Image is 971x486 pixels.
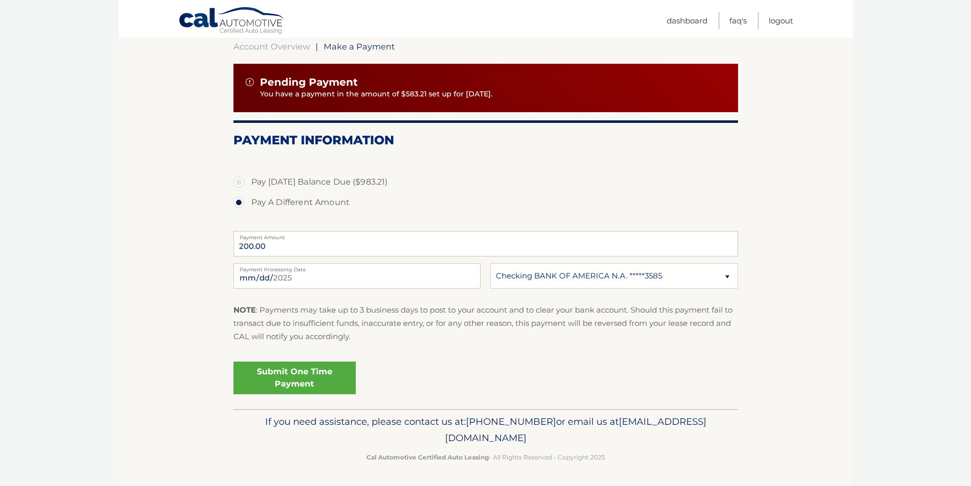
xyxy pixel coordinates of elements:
[324,41,395,52] span: Make a Payment
[233,263,481,289] input: Payment Date
[667,12,707,29] a: Dashboard
[466,416,556,427] span: [PHONE_NUMBER]
[769,12,793,29] a: Logout
[233,133,738,148] h2: Payment Information
[233,305,256,315] strong: NOTE
[233,362,356,394] a: Submit One Time Payment
[246,78,254,86] img: alert-white.svg
[233,172,738,192] label: Pay [DATE] Balance Due ($983.21)
[316,41,318,52] span: |
[233,263,481,271] label: Payment Processing Date
[260,76,358,89] span: Pending Payment
[233,231,738,257] input: Payment Amount
[445,416,706,444] span: [EMAIL_ADDRESS][DOMAIN_NAME]
[233,231,738,239] label: Payment Amount
[240,452,731,463] p: - All Rights Reserved - Copyright 2025
[233,303,738,344] p: : Payments may take up to 3 business days to post to your account and to clear your bank account....
[178,7,285,36] a: Cal Automotive
[240,414,731,446] p: If you need assistance, please contact us at: or email us at
[729,12,747,29] a: FAQ's
[366,453,489,461] strong: Cal Automotive Certified Auto Leasing
[233,41,310,52] a: Account Overview
[260,89,726,100] p: You have a payment in the amount of $583.21 set up for [DATE].
[233,192,738,213] label: Pay A Different Amount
